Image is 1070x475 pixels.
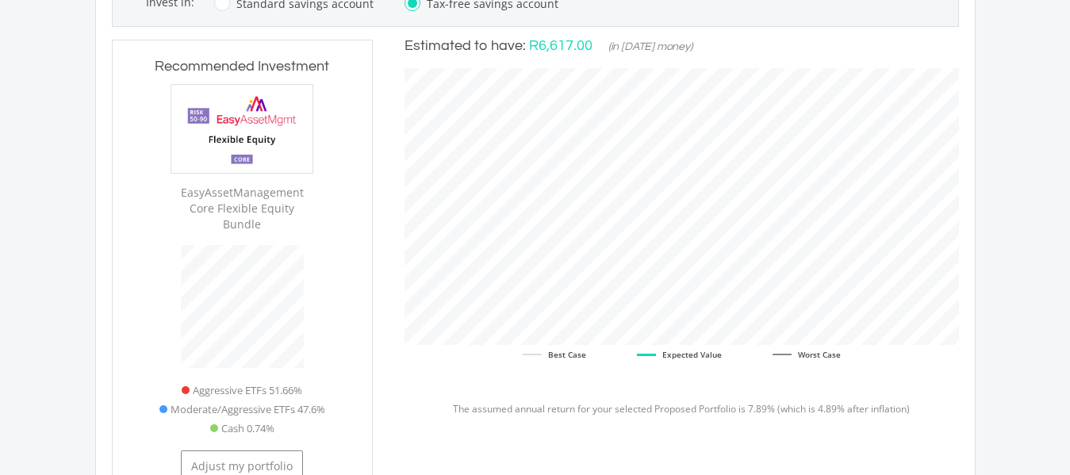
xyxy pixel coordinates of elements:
span: Moderate/Aggressive ETFs 47.6% [171,400,325,419]
span: R6,617.00 [529,38,593,53]
li: Best Case [523,345,586,364]
h3: Recommended Investment [128,56,357,78]
p: The assumed annual return for your selected Proposed Portfolio is 7.89% (which is 4.89% after inf... [405,402,959,416]
span: Estimated to have: [405,38,526,53]
li: Worst Case [773,345,841,364]
span: Aggressive ETFs 51.66% [193,381,302,400]
img: EMPBundle_CEquity.png [171,85,313,172]
span: Cash 0.74% [221,419,274,438]
li: Expected Value [637,345,722,364]
div: EasyAssetManagement Core Flexible Equity Bundle [171,185,313,232]
span: (in [DATE] money) [608,41,692,52]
